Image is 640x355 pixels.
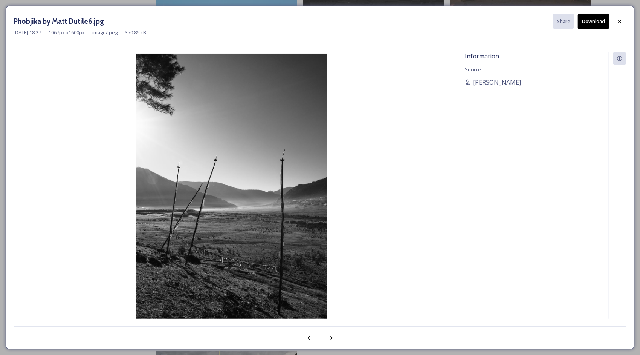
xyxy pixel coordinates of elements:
span: image/jpeg [92,29,118,36]
span: Information [465,52,499,60]
h3: Phobjika by Matt Dutile6.jpg [14,16,104,27]
span: [PERSON_NAME] [473,78,521,87]
span: Source [465,66,481,73]
span: 350.89 kB [125,29,146,36]
span: 1067 px x 1600 px [49,29,85,36]
img: Phobjika%20by%20Matt%20Dutile6.jpg [14,54,449,341]
button: Share [553,14,574,29]
button: Download [578,14,609,29]
span: [DATE] 18:27 [14,29,41,36]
